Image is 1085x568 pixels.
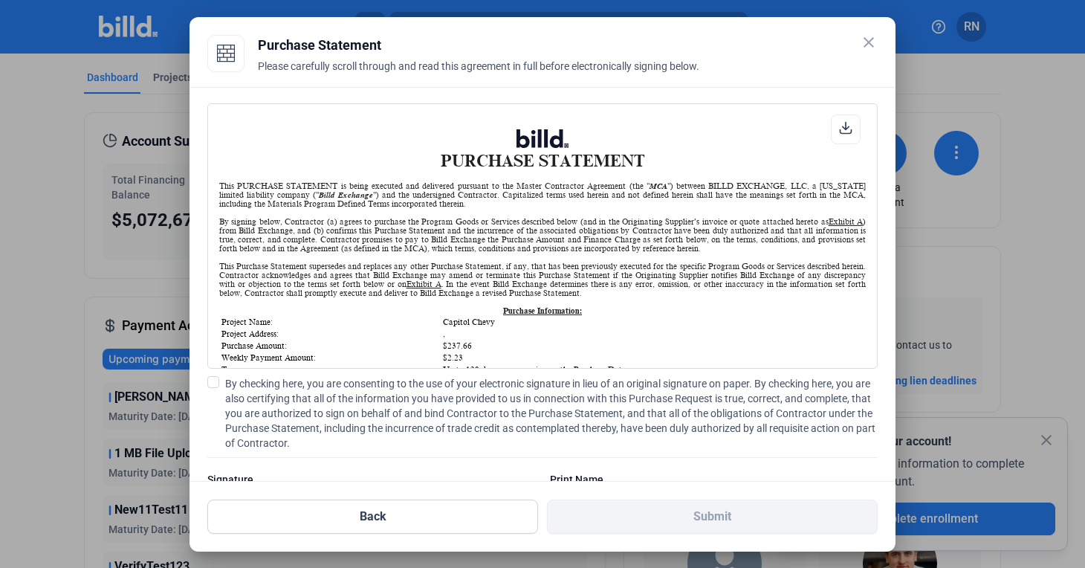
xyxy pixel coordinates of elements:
[860,33,878,51] mat-icon: close
[319,190,373,199] i: Billd Exchange
[219,217,866,253] div: By signing below, Contractor (a) agrees to purchase the Program Goods or Services described below...
[829,217,863,226] u: Exhibit A
[207,500,538,534] button: Back
[650,181,667,190] i: MCA
[221,352,441,363] td: Weekly Payment Amount:
[225,376,878,451] span: By checking here, you are consenting to the use of your electronic signature in lieu of an origin...
[221,317,441,327] td: Project Name:
[442,329,864,339] td: ,
[547,500,878,534] button: Submit
[219,129,866,170] h1: PURCHASE STATEMENT
[258,59,878,91] div: Please carefully scroll through and read this agreement in full before electronically signing below.
[442,341,864,351] td: $237.66
[219,181,866,208] div: This PURCHASE STATEMENT is being executed and delivered pursuant to the Master Contractor Agreeme...
[219,262,866,297] div: This Purchase Statement supersedes and replaces any other Purchase Statement, if any, that has be...
[221,364,441,375] td: Term:
[221,341,441,351] td: Purchase Amount:
[258,35,878,56] div: Purchase Statement
[442,364,864,375] td: Up to 120 days, commencing on the Purchase Date
[550,472,878,487] div: Print Name
[442,352,864,363] td: $2.23
[503,306,582,315] u: Purchase Information:
[442,317,864,327] td: Capitol Chevy
[207,472,535,487] div: Signature
[221,329,441,339] td: Project Address:
[407,280,441,288] u: Exhibit A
